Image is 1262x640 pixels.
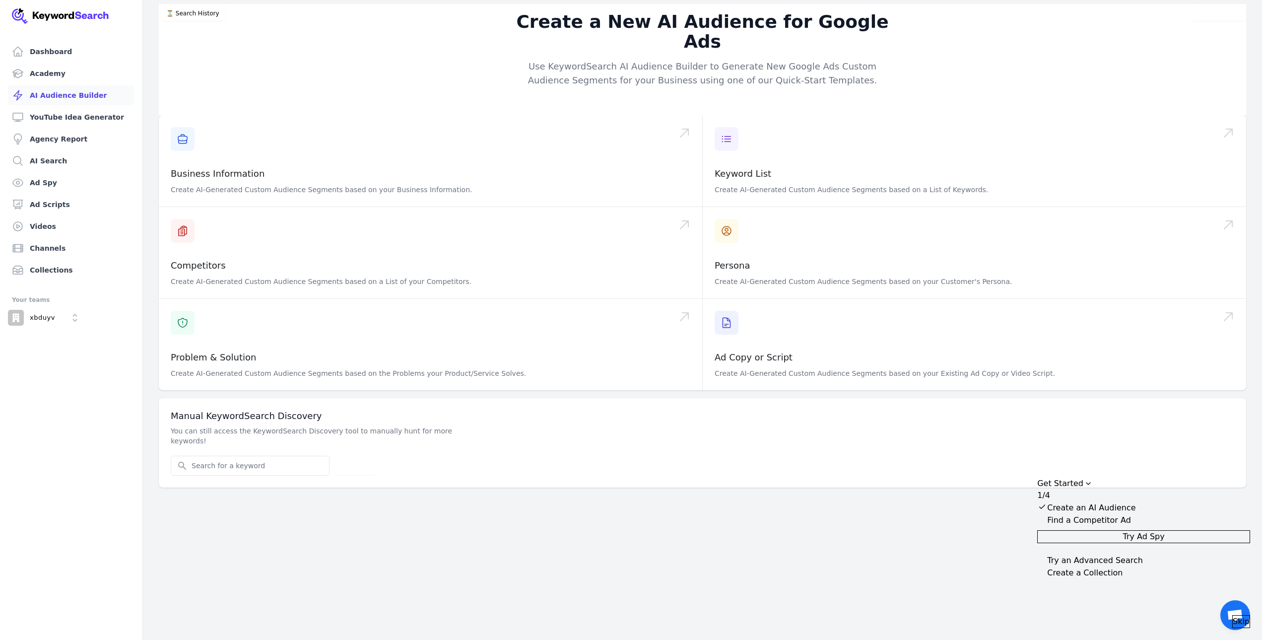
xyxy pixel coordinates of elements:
div: 1/4 [1037,490,1050,501]
a: Ad Scripts [8,195,134,214]
h2: Create a New AI Audience for Google Ads [512,12,893,52]
div: Get Started [1037,478,1083,490]
div: Find a Competitor Ad [1047,514,1131,526]
button: Expand Checklist [1037,567,1250,579]
a: Competitors [171,260,226,271]
a: Channels [8,238,134,258]
a: Ad Spy [8,173,134,193]
span: Skip [1233,616,1250,628]
a: Dashboard [8,42,134,62]
h3: Manual KeywordSearch Discovery [171,410,1234,422]
span: Try Ad Spy [1123,531,1164,543]
img: xbduyv [8,310,24,326]
a: Collections [8,260,134,280]
div: Create an AI Audience [1047,502,1135,514]
div: Create a Collection [1047,567,1123,579]
div: Get Started [1037,478,1250,628]
a: Problem & Solution [171,352,256,362]
p: xbduyv [30,313,55,322]
a: Agency Report [8,129,134,149]
button: Search [335,456,376,475]
a: AI Audience Builder [8,85,134,105]
button: Skip [1232,615,1250,628]
p: You can still access the KeywordSearch Discovery tool to manually hunt for more keywords! [171,426,457,446]
button: Expand Checklist [1037,502,1250,514]
button: ⌛️ Search History [161,6,225,21]
div: Drag to move checklist [1037,478,1250,490]
div: Try an Advanced Search [1047,555,1143,567]
a: Keyword List [715,168,771,179]
button: Open organization switcher [8,310,83,326]
button: Video Tutorial [1193,6,1244,21]
a: Persona [715,260,750,271]
img: Your Company [12,8,109,24]
p: Use KeywordSearch AI Audience Builder to Generate New Google Ads Custom Audience Segments for you... [512,60,893,87]
a: Videos [8,216,134,236]
button: Try Ad Spy [1037,530,1250,543]
a: Business Information [171,168,265,179]
input: Search for a keyword [171,456,329,475]
a: YouTube Idea Generator [8,107,134,127]
button: Collapse Checklist [1037,514,1250,526]
a: Academy [8,64,134,83]
button: Collapse Checklist [1037,478,1250,501]
a: AI Search [8,151,134,171]
div: Your teams [12,294,131,306]
a: Ad Copy or Script [715,352,793,362]
button: Expand Checklist [1037,555,1250,567]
